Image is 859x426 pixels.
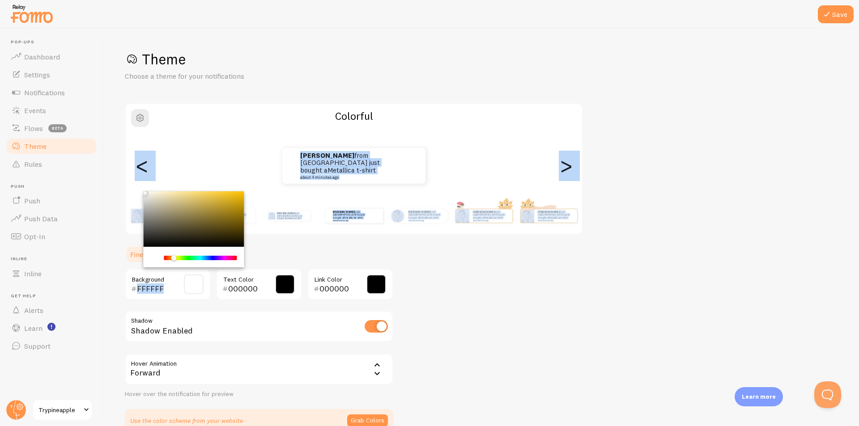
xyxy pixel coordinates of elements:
[455,209,469,223] img: Fomo
[24,106,46,115] span: Events
[125,354,393,385] div: Forward
[5,66,98,84] a: Settings
[214,210,251,221] p: from [GEOGRAPHIC_DATA] just bought a
[300,175,387,180] small: about 4 minutes ago
[38,405,81,415] span: Trypineapple
[561,134,571,198] div: Next slide
[5,337,98,355] a: Support
[14,14,21,21] img: logo_orange.svg
[131,209,145,223] img: Fomo
[24,142,47,151] span: Theme
[277,211,307,221] p: from [GEOGRAPHIC_DATA] just bought a
[5,48,98,66] a: Dashboard
[126,109,582,123] h2: Colorful
[144,191,244,267] div: Chrome color picker
[473,210,509,221] p: from [GEOGRAPHIC_DATA] just bought a
[24,52,60,61] span: Dashboard
[268,212,275,219] img: Fomo
[408,210,444,221] p: from [GEOGRAPHIC_DATA] just bought a
[520,209,534,223] img: Fomo
[327,166,376,174] a: Metallica t-shirt
[24,124,43,133] span: Flows
[300,152,390,180] p: from [GEOGRAPHIC_DATA] just bought a
[5,84,98,101] a: Notifications
[742,392,776,401] p: Learn more
[9,2,54,25] img: fomo-relay-logo-orange.svg
[391,209,404,222] img: Fomo
[125,311,393,343] div: Shadow Enabled
[5,155,98,173] a: Rules
[23,23,98,30] div: Domain: [DOMAIN_NAME]
[344,216,363,219] a: Metallica t-shirt
[5,119,98,137] a: Flows beta
[125,245,166,263] a: Fine Tune
[5,265,98,283] a: Inline
[419,216,438,219] a: Metallica t-shirt
[24,232,45,241] span: Opt-In
[5,137,98,155] a: Theme
[125,71,340,81] p: Choose a theme for your notifications
[11,39,98,45] span: Pop-ups
[5,228,98,245] a: Opt-In
[24,342,51,350] span: Support
[11,184,98,190] span: Push
[11,293,98,299] span: Get Help
[5,319,98,337] a: Learn
[24,324,43,333] span: Learn
[538,210,574,221] p: from [GEOGRAPHIC_DATA] just bought a
[24,52,31,59] img: tab_domain_overview_orange.svg
[735,387,783,406] div: Learn more
[24,196,40,205] span: Push
[24,214,58,223] span: Push Data
[125,50,838,68] h1: Theme
[24,88,65,97] span: Notifications
[24,70,50,79] span: Settings
[473,219,508,221] small: about 4 minutes ago
[473,210,494,214] strong: [PERSON_NAME]
[300,151,354,160] strong: [PERSON_NAME]
[89,52,96,59] img: tab_keywords_by_traffic_grey.svg
[5,192,98,210] a: Push
[484,216,503,219] a: Metallica t-shirt
[408,210,430,214] strong: [PERSON_NAME]
[286,217,301,219] a: Metallica t-shirt
[130,416,243,425] p: Use the color scheme from your website
[277,212,295,215] strong: [PERSON_NAME]
[549,216,568,219] a: Metallica t-shirt
[333,210,354,214] strong: [PERSON_NAME]
[25,14,44,21] div: v 4.0.25
[125,390,393,398] div: Hover over the notification for preview
[5,210,98,228] a: Push Data
[5,301,98,319] a: Alerts
[5,101,98,119] a: Events
[814,381,841,408] iframe: Help Scout Beacon - Open
[24,269,42,278] span: Inline
[333,210,369,221] p: from [GEOGRAPHIC_DATA] just bought a
[151,254,159,262] div: current color is #FFFFFF
[11,256,98,262] span: Inline
[24,160,42,169] span: Rules
[99,53,151,59] div: Keywords by Traffic
[214,219,251,221] small: about 4 minutes ago
[14,23,21,30] img: website_grey.svg
[538,219,573,221] small: about 4 minutes ago
[32,399,93,421] a: Trypineapple
[47,323,55,331] svg: <p>Watch New Feature Tutorials!</p>
[48,124,67,132] span: beta
[136,134,147,198] div: Previous slide
[34,53,80,59] div: Domain Overview
[408,219,443,221] small: about 4 minutes ago
[24,306,43,315] span: Alerts
[538,210,559,214] strong: [PERSON_NAME]
[333,219,368,221] small: about 4 minutes ago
